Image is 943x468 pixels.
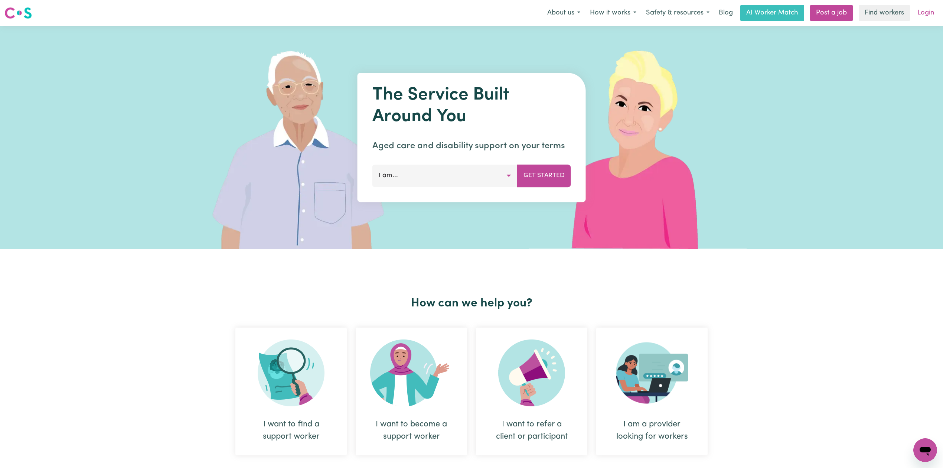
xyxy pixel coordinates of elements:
div: I want to find a support worker [253,418,329,443]
div: I am a provider looking for workers [614,418,690,443]
div: I want to find a support worker [235,328,347,455]
h1: The Service Built Around You [372,85,571,127]
img: Provider [616,339,688,406]
iframe: Button to launch messaging window [913,438,937,462]
a: Login [913,5,939,21]
a: Find workers [859,5,910,21]
div: I want to become a support worker [373,418,449,443]
div: I am a provider looking for workers [596,328,708,455]
p: Aged care and disability support on your terms [372,139,571,153]
img: Become Worker [370,339,453,406]
button: About us [542,5,585,21]
a: Careseekers logo [4,4,32,22]
img: Search [258,339,324,406]
div: I want to become a support worker [356,328,467,455]
button: I am... [372,165,518,187]
img: Careseekers logo [4,6,32,20]
button: How it works [585,5,641,21]
button: Get Started [517,165,571,187]
a: Blog [714,5,737,21]
button: Safety & resources [641,5,714,21]
a: AI Worker Match [740,5,804,21]
h2: How can we help you? [231,296,712,311]
div: I want to refer a client or participant [494,418,570,443]
a: Post a job [810,5,853,21]
img: Refer [498,339,565,406]
div: I want to refer a client or participant [476,328,587,455]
